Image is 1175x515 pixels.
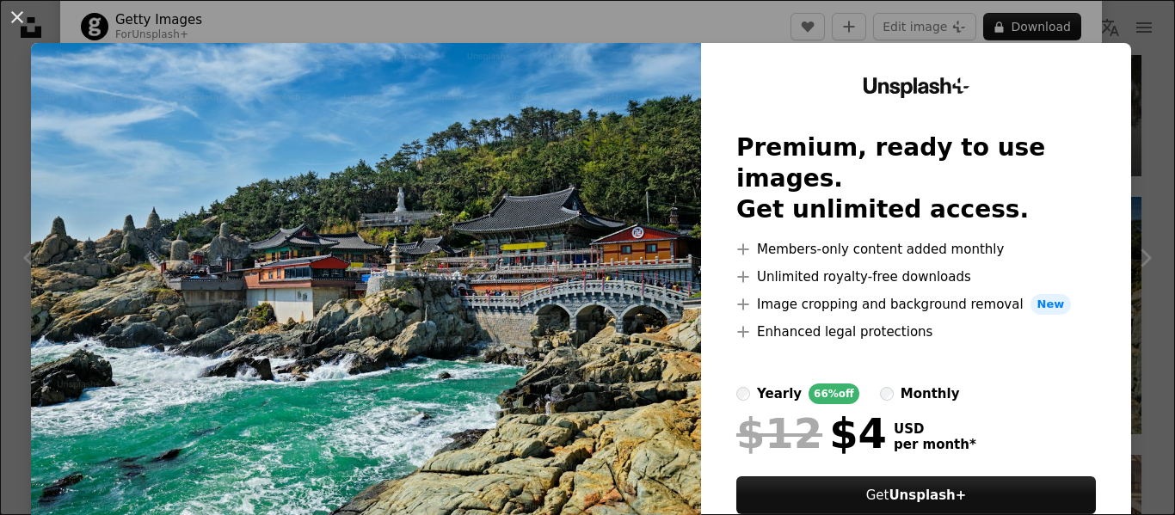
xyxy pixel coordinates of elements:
button: GetUnsplash+ [736,476,1096,514]
span: New [1030,294,1072,315]
span: USD [894,421,976,437]
strong: Unsplash+ [889,487,966,503]
div: 66% off [809,383,859,404]
div: monthly [901,383,960,404]
div: $4 [736,411,887,456]
input: monthly [880,387,894,401]
span: $12 [736,411,822,456]
li: Members-only content added monthly [736,239,1096,260]
li: Enhanced legal protections [736,322,1096,342]
div: yearly [757,383,802,404]
span: per month * [894,437,976,452]
input: yearly66%off [736,387,750,401]
li: Unlimited royalty-free downloads [736,267,1096,287]
h2: Premium, ready to use images. Get unlimited access. [736,132,1096,225]
li: Image cropping and background removal [736,294,1096,315]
